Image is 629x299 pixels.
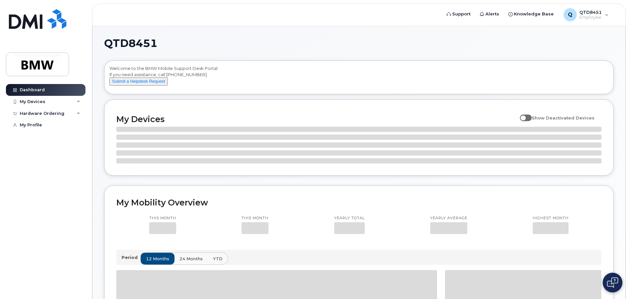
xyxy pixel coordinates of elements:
[149,216,176,221] p: This month
[179,256,203,262] span: 24 months
[532,115,594,120] span: Show Deactivated Devices
[109,78,168,84] a: Submit a Helpdesk Request
[430,216,467,221] p: Yearly average
[334,216,365,221] p: Yearly total
[242,216,268,221] p: This month
[104,38,157,48] span: QTD8451
[116,114,517,124] h2: My Devices
[213,256,222,262] span: YTD
[520,112,525,117] input: Show Deactivated Devices
[109,77,168,86] button: Submit a Helpdesk Request
[109,65,608,92] div: Welcome to the BMW Mobile Support Desk Portal If you need assistance, call [PHONE_NUMBER].
[116,198,601,207] h2: My Mobility Overview
[533,216,569,221] p: Highest month
[607,277,618,288] img: Open chat
[122,254,140,261] p: Period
